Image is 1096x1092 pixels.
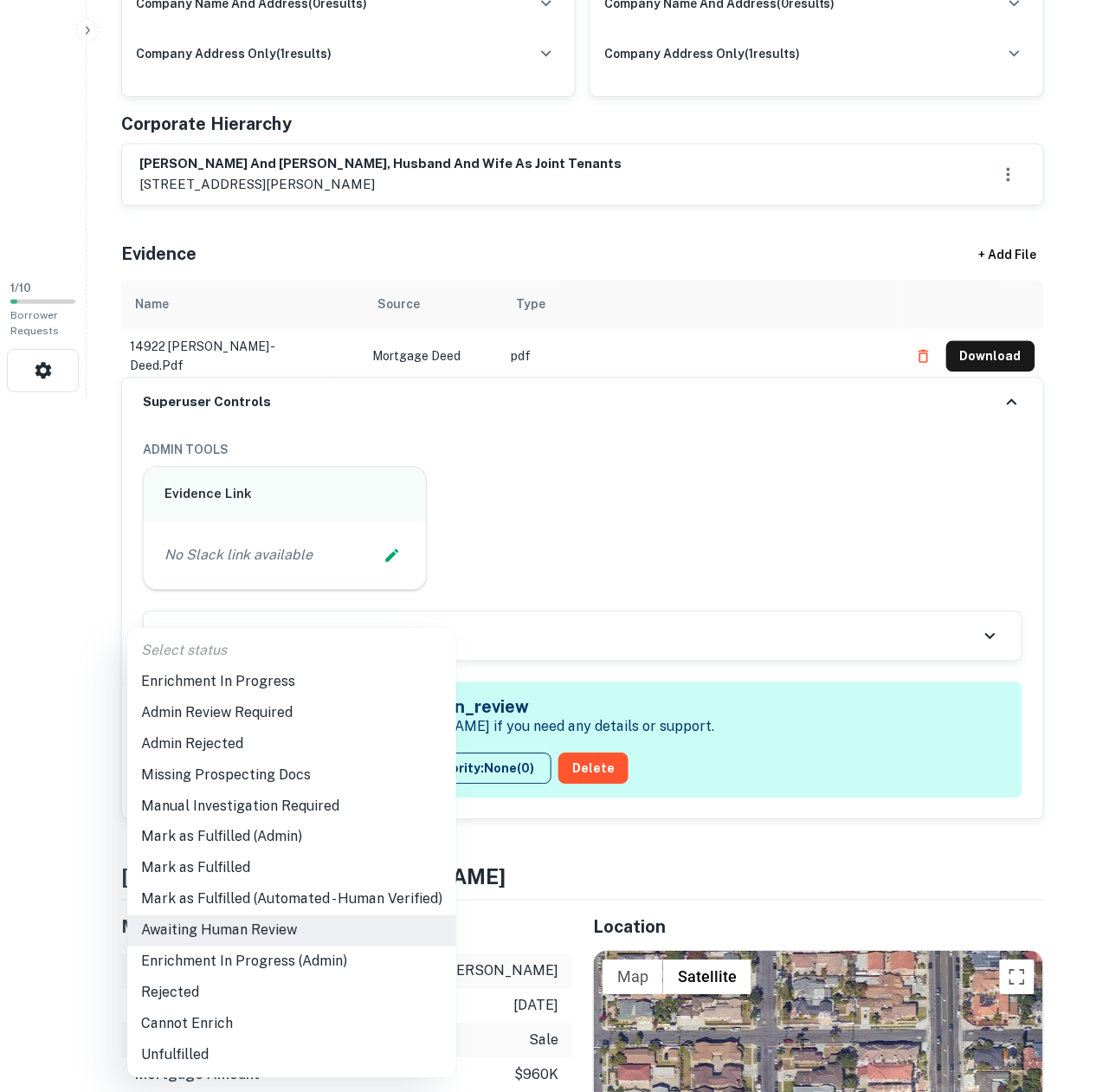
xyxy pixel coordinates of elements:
li: Missing Prospecting Docs [127,759,456,791]
li: Rejected [127,978,456,1009]
li: Manual Investigation Required [127,791,456,822]
li: Mark as Fulfilled (Automated - Human Verified) [127,884,456,915]
li: Cannot Enrich [127,1009,456,1040]
li: Mark as Fulfilled [127,853,456,884]
li: Admin Review Required [127,697,456,728]
iframe: Chat Widget [1009,953,1096,1037]
li: Unfulfilled [127,1040,456,1071]
li: Admin Rejected [127,728,456,759]
li: Enrichment In Progress [127,666,456,697]
li: Enrichment In Progress (Admin) [127,947,456,978]
li: Awaiting Human Review [127,915,456,947]
li: Mark as Fulfilled (Admin) [127,822,456,853]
